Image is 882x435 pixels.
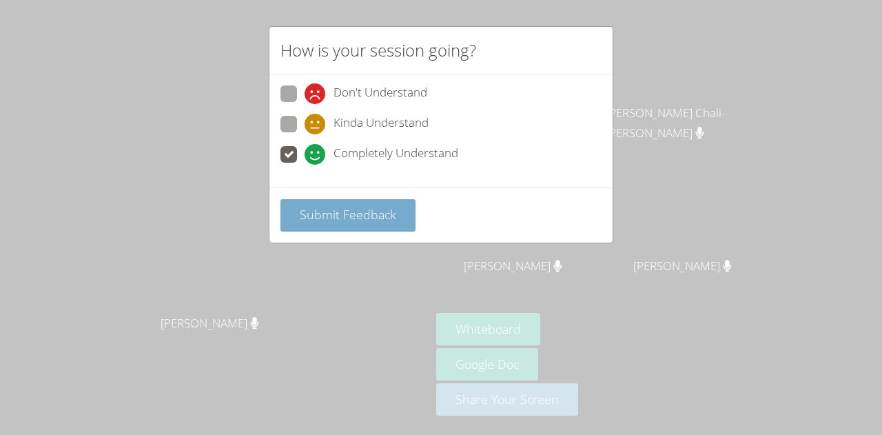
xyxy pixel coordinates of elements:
button: Submit Feedback [280,199,416,232]
h2: How is your session going? [280,38,476,63]
span: Kinda Understand [334,114,429,134]
span: Don't Understand [334,83,427,104]
span: Submit Feedback [300,206,396,223]
span: Completely Understand [334,144,458,165]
